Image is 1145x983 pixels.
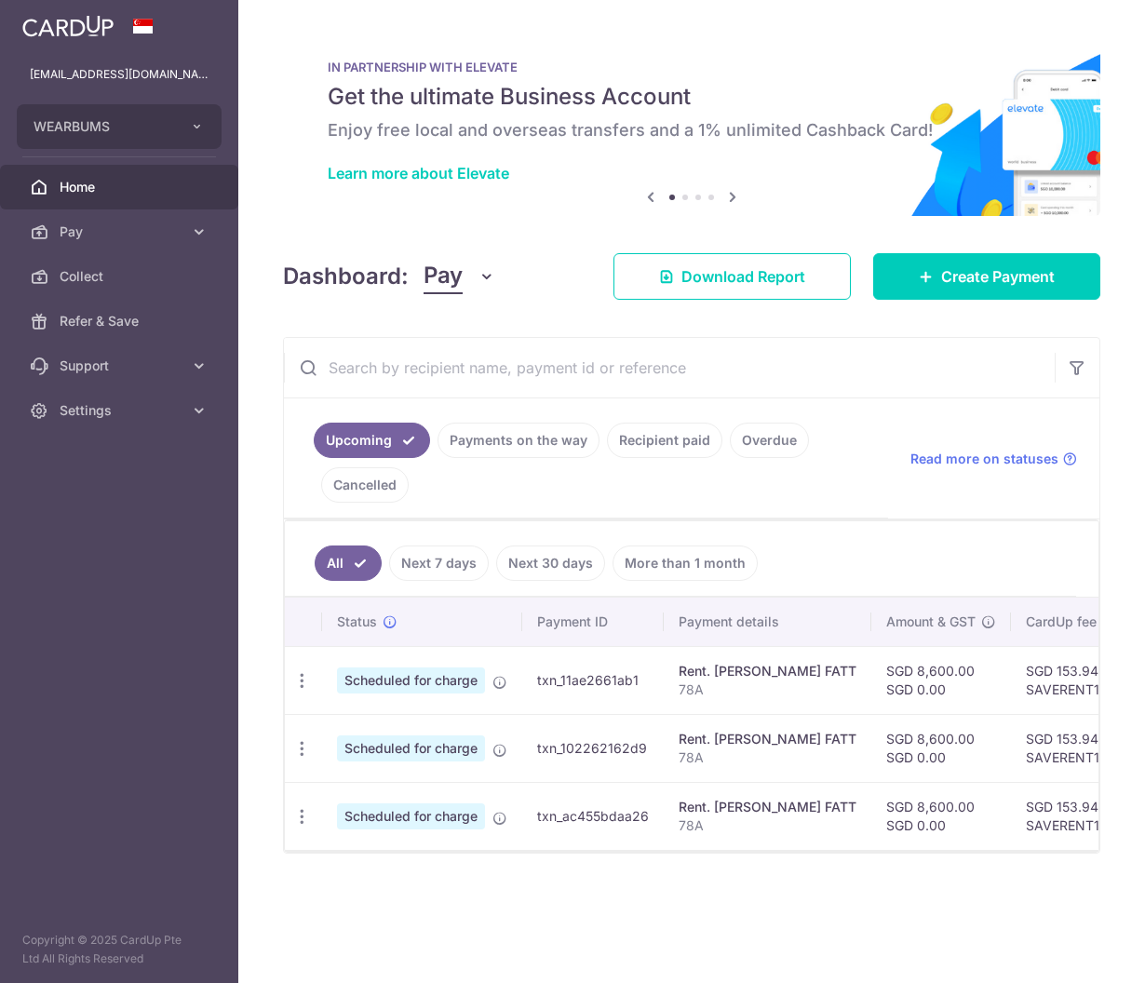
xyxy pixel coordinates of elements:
[22,15,114,37] img: CardUp
[1011,714,1132,782] td: SGD 153.94 SAVERENT179
[17,104,222,149] button: WEARBUMS
[1011,782,1132,850] td: SGD 153.94 SAVERENT179
[679,798,856,816] div: Rent. [PERSON_NAME] FATT
[679,748,856,767] p: 78A
[613,545,758,581] a: More than 1 month
[871,646,1011,714] td: SGD 8,600.00 SGD 0.00
[283,260,409,293] h4: Dashboard:
[679,730,856,748] div: Rent. [PERSON_NAME] FATT
[315,545,382,581] a: All
[60,178,182,196] span: Home
[328,60,1056,74] p: IN PARTNERSHIP WITH ELEVATE
[424,259,495,294] button: Pay
[328,119,1056,141] h6: Enjoy free local and overseas transfers and a 1% unlimited Cashback Card!
[314,423,430,458] a: Upcoming
[613,253,851,300] a: Download Report
[730,423,809,458] a: Overdue
[283,30,1100,216] img: Renovation banner
[679,680,856,699] p: 78A
[496,545,605,581] a: Next 30 days
[522,782,664,850] td: txn_ac455bdaa26
[328,82,1056,112] h5: Get the ultimate Business Account
[60,312,182,330] span: Refer & Save
[389,545,489,581] a: Next 7 days
[522,598,664,646] th: Payment ID
[337,667,485,693] span: Scheduled for charge
[679,816,856,835] p: 78A
[60,267,182,286] span: Collect
[871,782,1011,850] td: SGD 8,600.00 SGD 0.00
[873,253,1100,300] a: Create Payment
[871,714,1011,782] td: SGD 8,600.00 SGD 0.00
[607,423,722,458] a: Recipient paid
[681,265,805,288] span: Download Report
[284,338,1055,397] input: Search by recipient name, payment id or reference
[328,164,509,182] a: Learn more about Elevate
[664,598,871,646] th: Payment details
[438,423,599,458] a: Payments on the way
[1011,646,1132,714] td: SGD 153.94 SAVERENT179
[679,662,856,680] div: Rent. [PERSON_NAME] FATT
[60,222,182,241] span: Pay
[60,401,182,420] span: Settings
[522,646,664,714] td: txn_11ae2661ab1
[337,803,485,829] span: Scheduled for charge
[910,450,1058,468] span: Read more on statuses
[337,613,377,631] span: Status
[321,467,409,503] a: Cancelled
[30,65,209,84] p: [EMAIL_ADDRESS][DOMAIN_NAME]
[60,357,182,375] span: Support
[34,117,171,136] span: WEARBUMS
[941,265,1055,288] span: Create Payment
[886,613,976,631] span: Amount & GST
[522,714,664,782] td: txn_102262162d9
[424,259,463,294] span: Pay
[1026,613,1097,631] span: CardUp fee
[910,450,1077,468] a: Read more on statuses
[337,735,485,761] span: Scheduled for charge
